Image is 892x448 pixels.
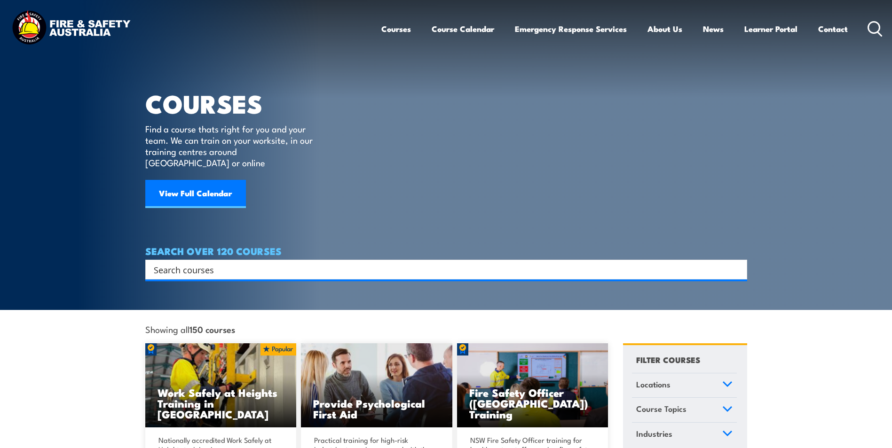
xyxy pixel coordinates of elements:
[632,423,737,447] a: Industries
[636,427,672,440] span: Industries
[469,387,596,419] h3: Fire Safety Officer ([GEOGRAPHIC_DATA]) Training
[145,92,326,114] h1: COURSES
[647,16,682,41] a: About Us
[744,16,797,41] a: Learner Portal
[156,263,728,276] form: Search form
[636,402,687,415] span: Course Topics
[632,398,737,422] a: Course Topics
[515,16,627,41] a: Emergency Response Services
[731,263,744,276] button: Search magnifier button
[432,16,494,41] a: Course Calendar
[145,123,317,168] p: Find a course thats right for you and your team. We can train on your worksite, in our training c...
[145,343,297,428] a: Work Safely at Heights Training in [GEOGRAPHIC_DATA]
[818,16,848,41] a: Contact
[457,343,608,428] a: Fire Safety Officer ([GEOGRAPHIC_DATA]) Training
[457,343,608,428] img: Fire Safety Advisor
[158,387,284,419] h3: Work Safely at Heights Training in [GEOGRAPHIC_DATA]
[145,324,235,334] span: Showing all
[636,378,671,391] span: Locations
[189,323,235,335] strong: 150 courses
[313,398,440,419] h3: Provide Psychological First Aid
[632,373,737,398] a: Locations
[636,353,700,366] h4: FILTER COURSES
[145,246,747,256] h4: SEARCH OVER 120 COURSES
[703,16,724,41] a: News
[301,343,452,428] img: Mental Health First Aid Training Course from Fire & Safety Australia
[145,343,297,428] img: Work Safely at Heights Training (1)
[154,263,726,277] input: Search input
[301,343,452,428] a: Provide Psychological First Aid
[145,180,246,208] a: View Full Calendar
[381,16,411,41] a: Courses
